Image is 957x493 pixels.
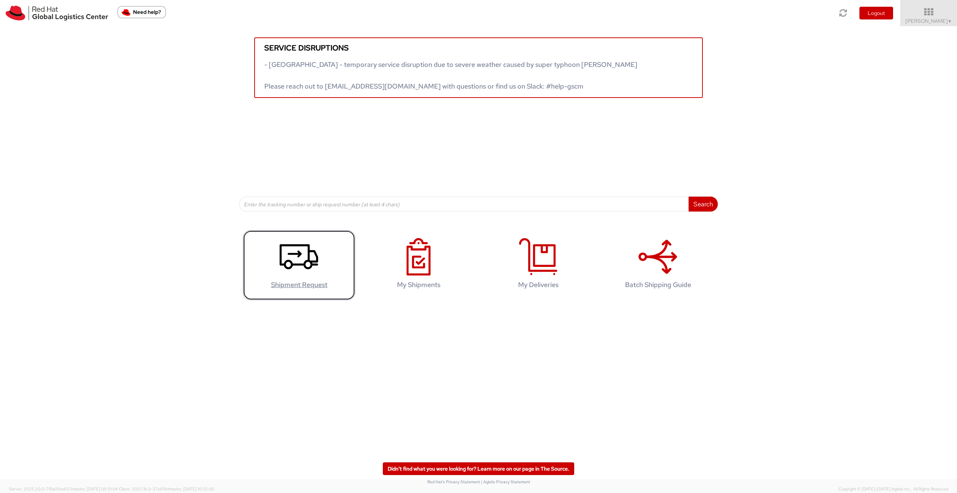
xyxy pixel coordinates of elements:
h5: Service disruptions [264,44,693,52]
span: Client: 2025.18.0-37e85b1 [119,486,214,492]
a: Red Hat's Privacy Statement [427,479,480,484]
a: | Agistix Privacy Statement [481,479,530,484]
span: Server: 2025.20.0-710e05ee653 [9,486,118,492]
a: My Deliveries [482,230,594,300]
span: - [GEOGRAPHIC_DATA] - temporary service disruption due to severe weather caused by super typhoon ... [264,60,637,90]
button: Search [689,197,718,212]
a: Batch Shipping Guide [602,230,714,300]
input: Enter the tracking number or ship request number (at least 4 chars) [239,197,689,212]
button: Need help? [117,6,166,18]
span: master, [DATE] 10:25:00 [169,486,214,492]
button: Logout [859,7,893,19]
span: ▼ [948,18,952,24]
a: Shipment Request [243,230,355,300]
h4: My Shipments [370,281,467,289]
h4: My Deliveries [490,281,587,289]
span: master, [DATE] 09:51:04 [72,486,118,492]
a: Service disruptions - [GEOGRAPHIC_DATA] - temporary service disruption due to severe weather caus... [254,37,703,98]
h4: Shipment Request [251,281,347,289]
img: rh-logistics-00dfa346123c4ec078e1.svg [6,6,108,21]
span: Copyright © [DATE]-[DATE] Agistix Inc., All Rights Reserved [838,486,948,492]
a: Didn't find what you were looking for? Learn more on our page in The Source. [383,462,574,475]
span: [PERSON_NAME] [905,18,952,24]
h4: Batch Shipping Guide [610,281,706,289]
a: My Shipments [363,230,475,300]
